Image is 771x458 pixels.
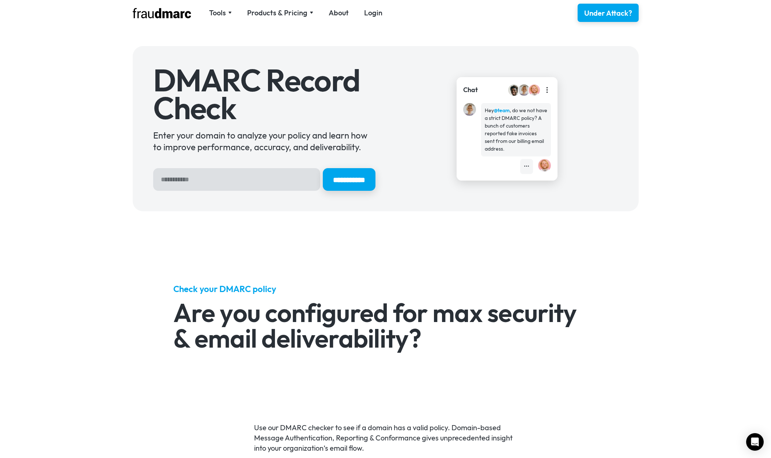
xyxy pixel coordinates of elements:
div: Open Intercom Messenger [746,433,764,451]
div: Under Attack? [584,8,632,18]
h2: Are you configured for max security & email deliverability? [173,300,598,351]
h1: DMARC Record Check [153,67,375,122]
h5: Check your DMARC policy [173,283,598,295]
a: Under Attack? [578,4,639,22]
a: Login [364,8,382,18]
form: Hero Sign Up Form [153,168,375,191]
div: Products & Pricing [247,8,313,18]
div: Chat [463,85,478,95]
div: Tools [209,8,232,18]
div: Enter your domain to analyze your policy and learn how to improve performance, accuracy, and deli... [153,129,375,153]
div: Hey , do we not have a strict DMARC policy? A bunch of customers reported fake invoices sent from... [485,107,547,153]
strong: @team [494,107,510,114]
a: About [329,8,349,18]
div: ••• [524,163,529,170]
p: Use our DMARC checker to see if a domain has a valid policy. Domain-based Message Authentication,... [254,423,517,453]
div: Products & Pricing [247,8,307,18]
div: Tools [209,8,226,18]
